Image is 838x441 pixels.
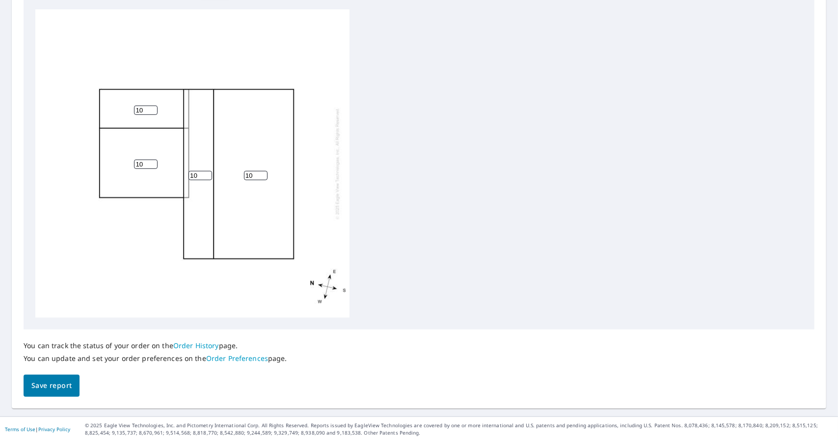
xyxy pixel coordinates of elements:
[206,354,268,363] a: Order Preferences
[5,426,70,432] p: |
[24,375,80,397] button: Save report
[173,341,219,350] a: Order History
[85,422,833,437] p: © 2025 Eagle View Technologies, Inc. and Pictometry International Corp. All Rights Reserved. Repo...
[38,426,70,433] a: Privacy Policy
[24,354,287,363] p: You can update and set your order preferences on the page.
[24,341,287,350] p: You can track the status of your order on the page.
[5,426,35,433] a: Terms of Use
[31,380,72,392] span: Save report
